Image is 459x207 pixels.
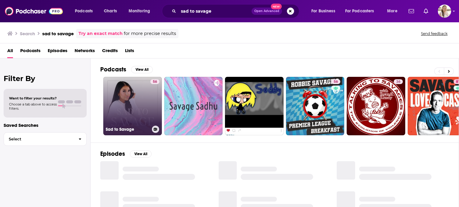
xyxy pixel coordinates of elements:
[254,10,279,13] span: Open Advanced
[4,132,87,146] button: Select
[9,102,57,111] span: Choose a tab above to access filters.
[168,4,305,18] div: Search podcasts, credits, & more...
[271,4,282,9] span: New
[311,7,335,15] span: For Business
[48,46,67,58] a: Episodes
[100,66,126,73] h2: Podcasts
[331,79,340,84] a: 56
[383,6,405,16] button: open menu
[438,5,451,18] span: Logged in as acquavie
[334,79,338,85] span: 56
[9,96,57,100] span: Want to filter your results?
[394,79,403,84] a: 36
[438,5,451,18] img: User Profile
[130,150,152,158] button: View All
[20,46,40,58] a: Podcasts
[396,79,400,85] span: 36
[7,46,13,58] a: All
[102,46,118,58] a: Credits
[150,79,159,84] a: 56
[71,6,101,16] button: open menu
[103,77,162,135] a: 56Sad to Savage
[104,7,117,15] span: Charts
[100,6,120,16] a: Charts
[153,79,157,85] span: 56
[20,31,35,36] h3: Search
[4,74,87,83] h2: Filter By
[42,31,74,36] h3: sad to savage
[347,77,405,135] a: 36
[131,66,153,73] button: View All
[75,7,93,15] span: Podcasts
[341,6,383,16] button: open menu
[345,7,374,15] span: For Podcasters
[125,46,134,58] a: Lists
[106,127,149,132] h3: Sad to Savage
[100,66,153,73] a: PodcastsView All
[286,77,345,135] a: 56
[419,31,449,36] button: Send feedback
[4,122,87,128] p: Saved Searches
[438,5,451,18] button: Show profile menu
[5,5,63,17] img: Podchaser - Follow, Share and Rate Podcasts
[124,30,176,37] span: for more precise results
[75,46,95,58] a: Networks
[406,6,416,16] a: Show notifications dropdown
[129,7,150,15] span: Monitoring
[79,30,123,37] a: Try an exact match
[307,6,343,16] button: open menu
[100,150,125,158] h2: Episodes
[4,137,74,141] span: Select
[178,6,252,16] input: Search podcasts, credits, & more...
[252,8,282,15] button: Open AdvancedNew
[124,6,158,16] button: open menu
[421,6,431,16] a: Show notifications dropdown
[100,150,152,158] a: EpisodesView All
[387,7,397,15] span: More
